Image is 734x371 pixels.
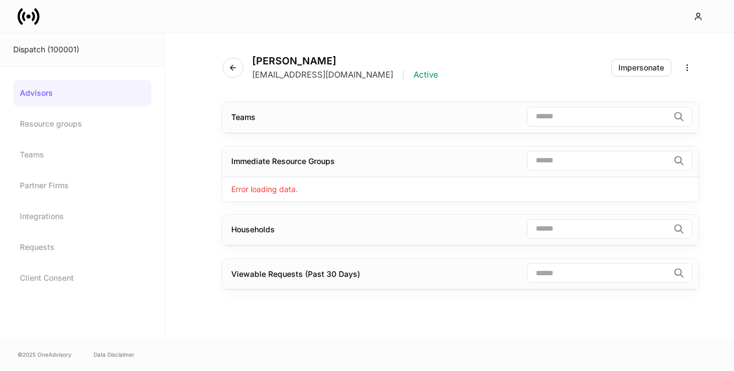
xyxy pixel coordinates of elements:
[231,112,255,123] div: Teams
[252,69,393,80] p: [EMAIL_ADDRESS][DOMAIN_NAME]
[13,44,151,55] div: Dispatch (100001)
[13,111,151,137] a: Resource groups
[252,55,438,67] h4: [PERSON_NAME]
[13,265,151,291] a: Client Consent
[18,350,72,359] span: © 2025 OneAdvisory
[13,203,151,230] a: Integrations
[231,156,335,167] div: Immediate Resource Groups
[402,69,405,80] p: |
[94,350,134,359] a: Data Disclaimer
[231,224,275,235] div: Households
[611,59,671,77] button: Impersonate
[13,80,151,106] a: Advisors
[231,184,298,195] p: Error loading data.
[13,141,151,168] a: Teams
[231,269,360,280] div: Viewable Requests (Past 30 Days)
[618,64,664,72] div: Impersonate
[13,234,151,260] a: Requests
[13,172,151,199] a: Partner Firms
[414,69,438,80] p: Active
